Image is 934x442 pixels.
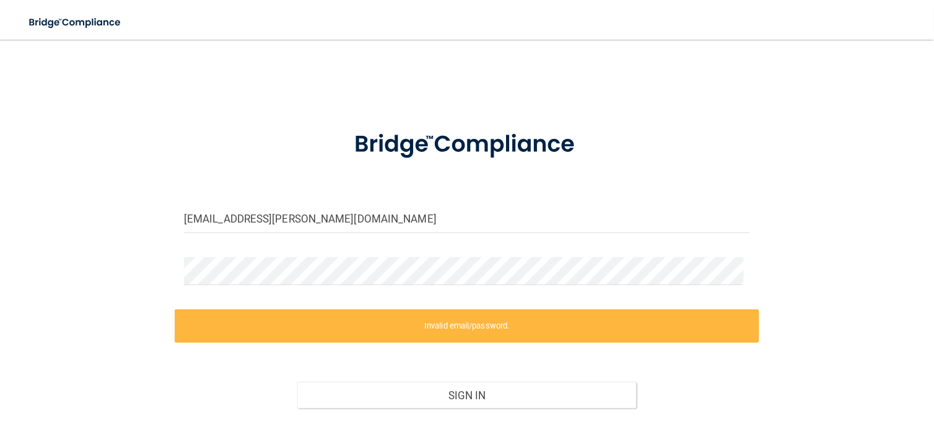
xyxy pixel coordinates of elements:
button: Sign In [297,382,637,409]
img: bridge_compliance_login_screen.278c3ca4.svg [330,114,604,175]
label: Invalid email/password. [175,309,759,343]
iframe: Drift Widget Chat Controller [721,372,919,420]
input: Email [184,205,750,233]
img: bridge_compliance_login_screen.278c3ca4.svg [19,10,133,35]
